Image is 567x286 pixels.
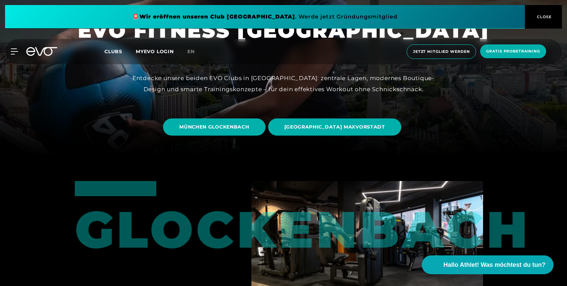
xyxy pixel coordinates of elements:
[405,44,478,59] a: Jetzt Mitglied werden
[525,5,562,29] button: CLOSE
[187,48,195,55] span: en
[478,44,548,59] a: Gratis Probetraining
[413,49,470,55] span: Jetzt Mitglied werden
[535,14,552,20] span: CLOSE
[163,113,268,141] a: MÜNCHEN GLOCKENBACH
[443,260,545,270] span: Hallo Athlet! Was möchtest du tun?
[284,123,385,131] span: [GEOGRAPHIC_DATA] MAXVORSTADT
[132,73,435,95] div: Entdecke unsere beiden EVO Clubs in [GEOGRAPHIC_DATA]: zentrale Lagen, modernes Boutique-Design u...
[187,48,203,56] a: en
[268,113,404,141] a: [GEOGRAPHIC_DATA] MAXVORSTADT
[75,181,136,255] div: Glockenbach
[136,48,174,55] a: MYEVO LOGIN
[179,123,249,131] span: MÜNCHEN GLOCKENBACH
[104,48,122,55] span: Clubs
[422,255,554,274] button: Hallo Athlet! Was möchtest du tun?
[486,48,540,54] span: Gratis Probetraining
[104,48,136,55] a: Clubs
